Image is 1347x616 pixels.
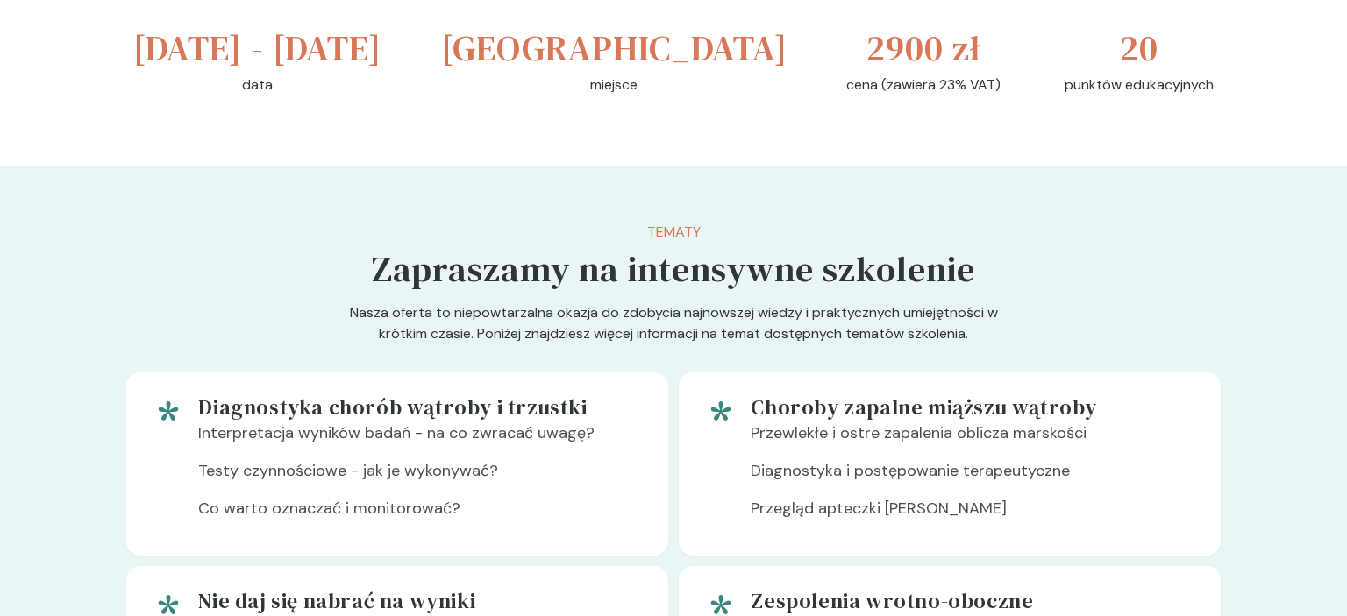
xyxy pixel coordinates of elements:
h5: Choroby zapalne miąższu wątroby [751,393,1193,421]
p: Przegląd apteczki [PERSON_NAME] [751,497,1193,535]
h3: [DATE] - [DATE] [133,22,381,74]
p: Interpretacja wyników badań - na co zwracać uwagę? [198,421,640,459]
p: Diagnostyka i postępowanie terapeutyczne [751,459,1193,497]
p: Przewlekłe i ostre zapalenia oblicza marskości [751,421,1193,459]
h3: [GEOGRAPHIC_DATA] [441,22,788,74]
p: Nasza oferta to niepowtarzalna okazja do zdobycia najnowszej wiedzy i praktycznych umiejętności w... [337,302,1010,372]
p: Tematy [372,222,975,243]
p: data [242,74,273,96]
h5: Zapraszamy na intensywne szkolenie [372,243,975,295]
p: punktów edukacyjnych [1065,74,1214,96]
p: Testy czynnościowe - jak je wykonywać? [198,459,640,497]
p: miejsce [590,74,638,96]
p: cena (zawiera 23% VAT) [846,74,1001,96]
h5: Diagnostyka chorób wątroby i trzustki [198,393,640,421]
p: Co warto oznaczać i monitorować? [198,497,640,535]
h5: Nie daj się nabrać na wyniki [198,587,640,615]
h5: Zespolenia wrotno-oboczne [751,587,1193,615]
